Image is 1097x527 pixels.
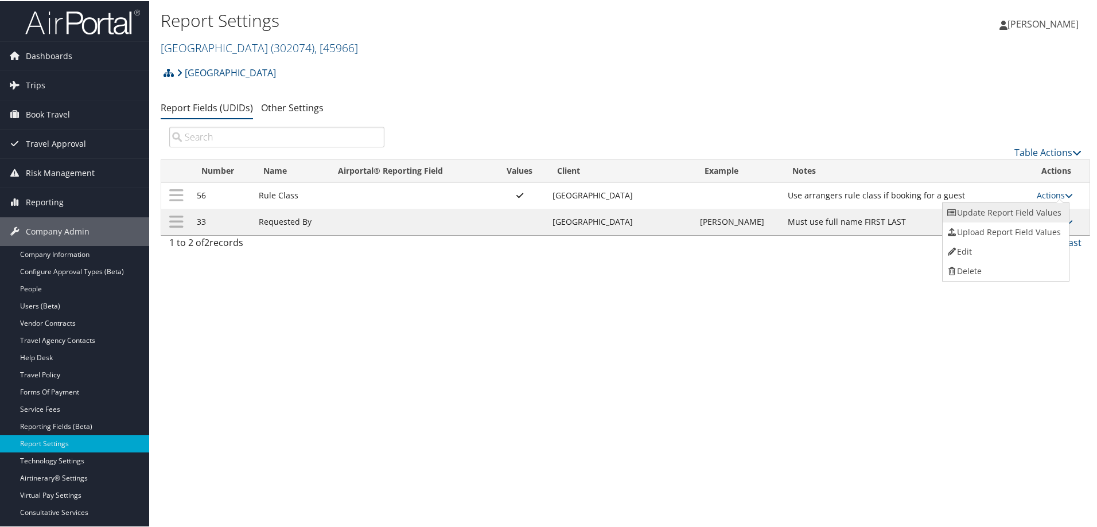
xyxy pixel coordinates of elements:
a: Table Actions [1014,145,1082,158]
a: Delete [943,260,1067,280]
th: Actions [1031,159,1090,181]
a: Other Settings [261,100,324,113]
a: Edit [943,241,1067,260]
h1: Report Settings [161,7,780,32]
a: [GEOGRAPHIC_DATA] [161,39,358,54]
a: Last [1064,235,1082,248]
input: Search [169,126,384,146]
a: Actions [1037,189,1073,200]
td: Must use full name FIRST LAST [782,208,1031,234]
a: Upload Report Field Values [943,221,1067,241]
span: , [ 45966 ] [314,39,358,54]
span: Company Admin [26,216,90,245]
span: Book Travel [26,99,70,128]
th: Number [191,159,253,181]
a: [PERSON_NAME] [999,6,1090,40]
span: Travel Approval [26,128,86,157]
th: : activate to sort column descending [161,159,191,181]
th: Notes [782,159,1031,181]
span: [PERSON_NAME] [1007,17,1079,29]
td: 33 [191,208,253,234]
span: Reporting [26,187,64,216]
th: Example [694,159,782,181]
td: [PERSON_NAME] [694,208,782,234]
a: Update Report Field Values [943,202,1067,221]
span: Risk Management [26,158,95,186]
span: ( 302074 ) [271,39,314,54]
td: [GEOGRAPHIC_DATA] [547,208,694,234]
td: 56 [191,181,253,208]
td: Rule Class [253,181,328,208]
td: Use arrangers rule class if booking for a guest [782,181,1031,208]
td: Requested By [253,208,328,234]
span: Trips [26,70,45,99]
a: Report Fields (UDIDs) [161,100,253,113]
span: 2 [204,235,209,248]
span: Dashboards [26,41,72,69]
th: Airportal&reg; Reporting Field [328,159,493,181]
div: 1 to 2 of records [169,235,384,254]
th: Client [547,159,694,181]
img: airportal-logo.png [25,7,140,34]
a: [GEOGRAPHIC_DATA] [177,60,276,83]
td: [GEOGRAPHIC_DATA] [547,181,694,208]
th: Name [253,159,328,181]
th: Values [493,159,547,181]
